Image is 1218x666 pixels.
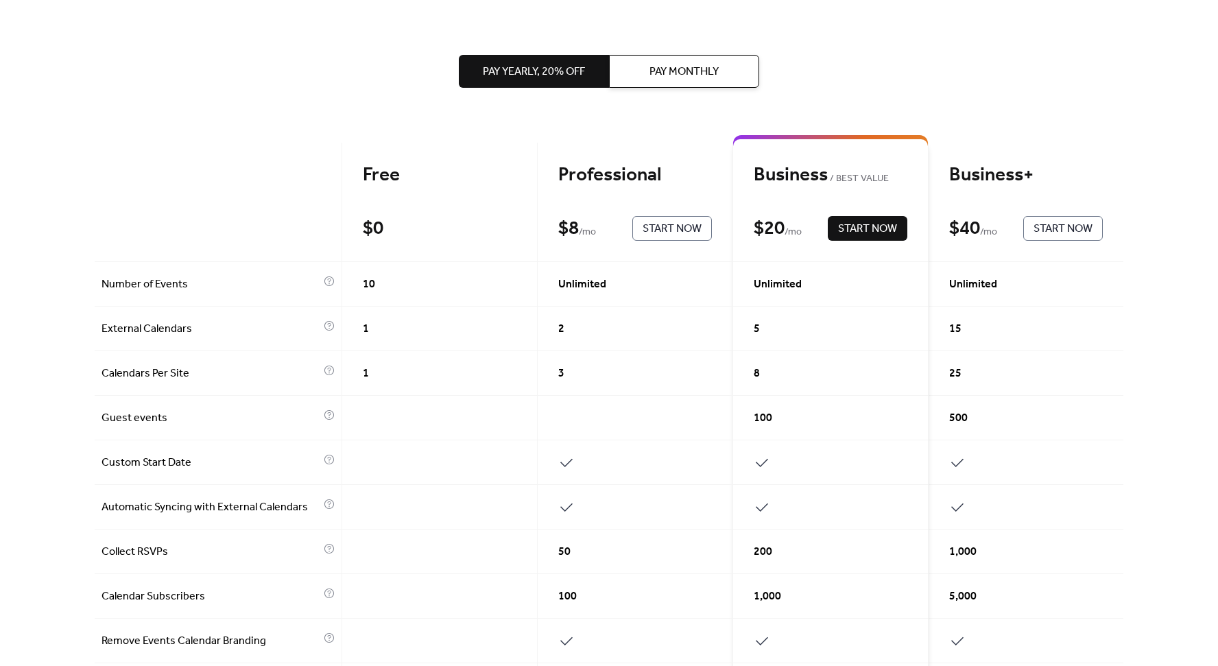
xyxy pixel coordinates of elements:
button: Start Now [828,216,907,241]
span: 100 [558,588,577,605]
span: Remove Events Calendar Branding [101,633,320,650]
span: 1,000 [949,544,977,560]
span: 1,000 [754,588,781,605]
div: Free [363,163,516,187]
span: 8 [754,366,760,382]
span: Number of Events [101,276,320,293]
span: / mo [980,224,997,241]
span: 5 [754,321,760,337]
span: Start Now [1034,221,1092,237]
span: Unlimited [754,276,802,293]
div: $ 0 [363,217,383,241]
span: Start Now [838,221,897,237]
span: Start Now [643,221,702,237]
span: 25 [949,366,962,382]
span: Calendars Per Site [101,366,320,382]
span: / mo [785,224,802,241]
div: Professional [558,163,712,187]
span: Unlimited [558,276,606,293]
div: Business+ [949,163,1103,187]
span: 1 [363,321,369,337]
span: BEST VALUE [828,171,889,187]
button: Start Now [632,216,712,241]
button: Start Now [1023,216,1103,241]
span: External Calendars [101,321,320,337]
span: Calendar Subscribers [101,588,320,605]
span: 2 [558,321,564,337]
span: Pay Yearly, 20% off [483,64,585,80]
span: 5,000 [949,588,977,605]
span: Pay Monthly [649,64,719,80]
span: / mo [579,224,596,241]
span: 200 [754,544,772,560]
span: Unlimited [949,276,997,293]
button: Pay Monthly [609,55,759,88]
span: 1 [363,366,369,382]
span: Custom Start Date [101,455,320,471]
div: $ 20 [754,217,785,241]
span: 10 [363,276,375,293]
span: 100 [754,410,772,427]
span: Collect RSVPs [101,544,320,560]
button: Pay Yearly, 20% off [459,55,609,88]
span: Guest events [101,410,320,427]
div: Business [754,163,907,187]
span: 50 [558,544,571,560]
span: Automatic Syncing with External Calendars [101,499,320,516]
span: 15 [949,321,962,337]
span: 3 [558,366,564,382]
div: $ 40 [949,217,980,241]
div: $ 8 [558,217,579,241]
span: 500 [949,410,968,427]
